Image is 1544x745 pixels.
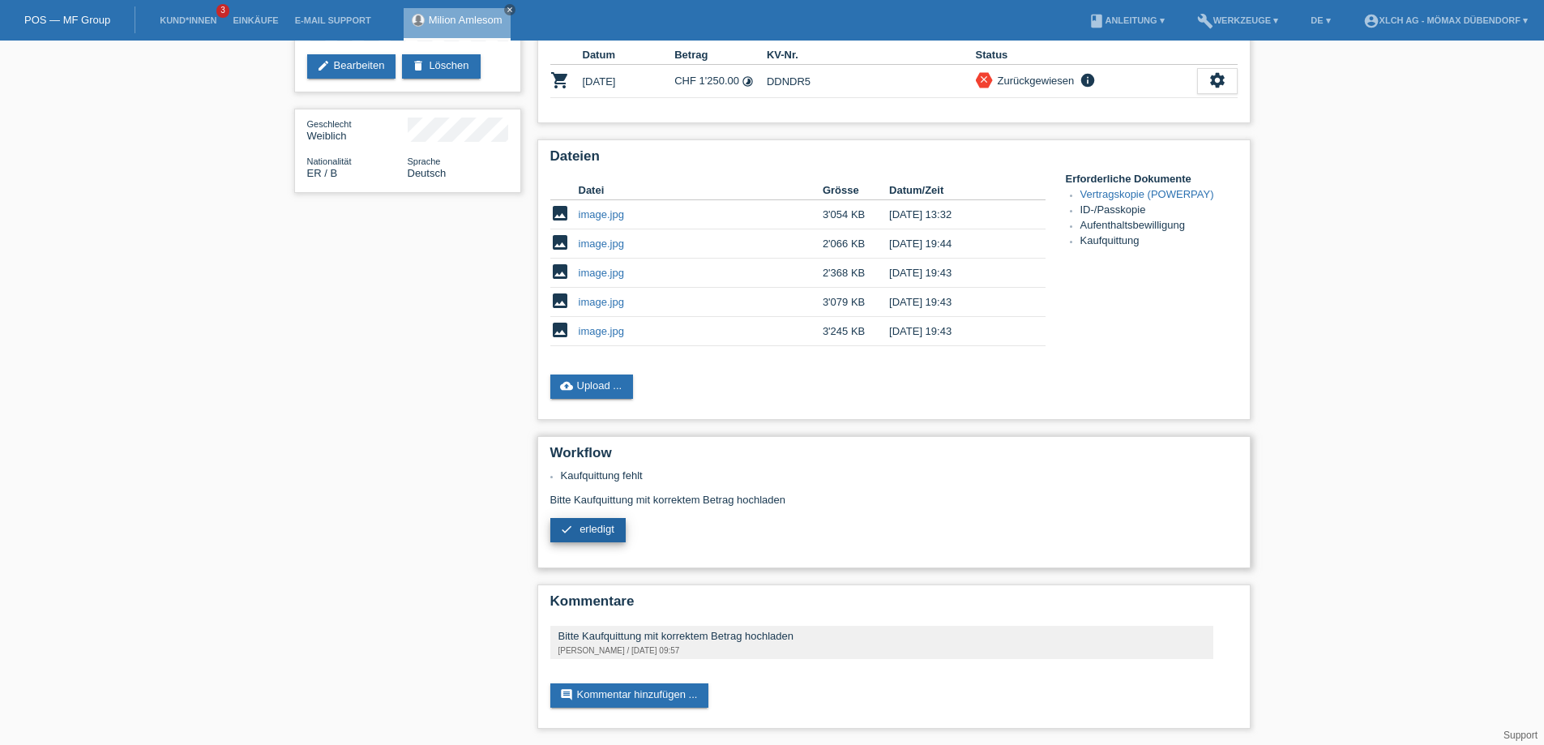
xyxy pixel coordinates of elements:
i: edit [317,59,330,72]
i: comment [560,688,573,701]
a: image.jpg [579,267,624,279]
li: Kaufquittung fehlt [561,469,1238,482]
i: info [1078,72,1097,88]
i: build [1197,13,1213,29]
a: Support [1503,730,1538,741]
li: ID-/Passkopie [1080,203,1238,219]
a: Milion Amlesom [429,14,503,26]
span: Geschlecht [307,119,352,129]
th: Datum [583,45,675,65]
h2: Workflow [550,445,1238,469]
span: Nationalität [307,156,352,166]
i: settings [1208,71,1226,89]
span: erledigt [580,523,614,535]
td: 2'368 KB [823,259,889,288]
span: Sprache [408,156,441,166]
h2: Dateien [550,148,1238,173]
a: deleteLöschen [402,54,480,79]
a: image.jpg [579,238,624,250]
a: check erledigt [550,518,626,542]
th: Grösse [823,181,889,200]
a: image.jpg [579,208,624,221]
div: Zurückgewiesen [993,72,1075,89]
td: 3'079 KB [823,288,889,317]
a: Einkäufe [225,15,286,25]
i: delete [412,59,425,72]
a: POS — MF Group [24,14,110,26]
i: image [550,291,570,310]
li: Aufenthaltsbewilligung [1080,219,1238,234]
i: account_circle [1363,13,1379,29]
td: [DATE] 19:43 [889,288,1022,317]
i: image [550,320,570,340]
a: close [504,4,515,15]
i: image [550,262,570,281]
a: image.jpg [579,296,624,308]
div: Bitte Kaufquittung mit korrektem Betrag hochladen [558,630,1205,642]
a: Vertragskopie (POWERPAY) [1080,188,1214,200]
div: [PERSON_NAME] / [DATE] 09:57 [558,646,1205,655]
span: Deutsch [408,167,447,179]
td: [DATE] 13:32 [889,200,1022,229]
th: Datum/Zeit [889,181,1022,200]
li: Kaufquittung [1080,234,1238,250]
td: [DATE] 19:43 [889,259,1022,288]
i: image [550,203,570,223]
a: editBearbeiten [307,54,396,79]
h2: Kommentare [550,593,1238,618]
h4: Erforderliche Dokumente [1066,173,1238,185]
i: cloud_upload [560,379,573,392]
a: DE ▾ [1302,15,1338,25]
a: E-Mail Support [287,15,379,25]
td: [DATE] 19:43 [889,317,1022,346]
span: Eritrea / B / 05.05.2010 [307,167,338,179]
a: commentKommentar hinzufügen ... [550,683,709,708]
td: [DATE] [583,65,675,98]
td: 3'245 KB [823,317,889,346]
i: close [978,74,990,85]
i: image [550,233,570,252]
th: Datei [579,181,823,200]
i: book [1088,13,1105,29]
div: Weiblich [307,118,408,142]
th: Betrag [674,45,767,65]
div: Bitte Kaufquittung mit korrektem Betrag hochladen [550,469,1238,554]
a: account_circleXLCH AG - Mömax Dübendorf ▾ [1355,15,1536,25]
i: check [560,523,573,536]
i: close [506,6,514,14]
a: cloud_uploadUpload ... [550,375,634,399]
td: CHF 1'250.00 [674,65,767,98]
th: KV-Nr. [767,45,976,65]
a: buildWerkzeuge ▾ [1189,15,1287,25]
td: [DATE] 19:44 [889,229,1022,259]
i: Fixe Raten - Zinsübernahme durch Kunde (6 Raten) [742,75,754,88]
td: 2'066 KB [823,229,889,259]
i: POSP00026819 [550,71,570,90]
a: bookAnleitung ▾ [1080,15,1172,25]
td: 3'054 KB [823,200,889,229]
th: Status [976,45,1197,65]
a: Kund*innen [152,15,225,25]
span: 3 [216,4,229,18]
td: DDNDR5 [767,65,976,98]
a: image.jpg [579,325,624,337]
